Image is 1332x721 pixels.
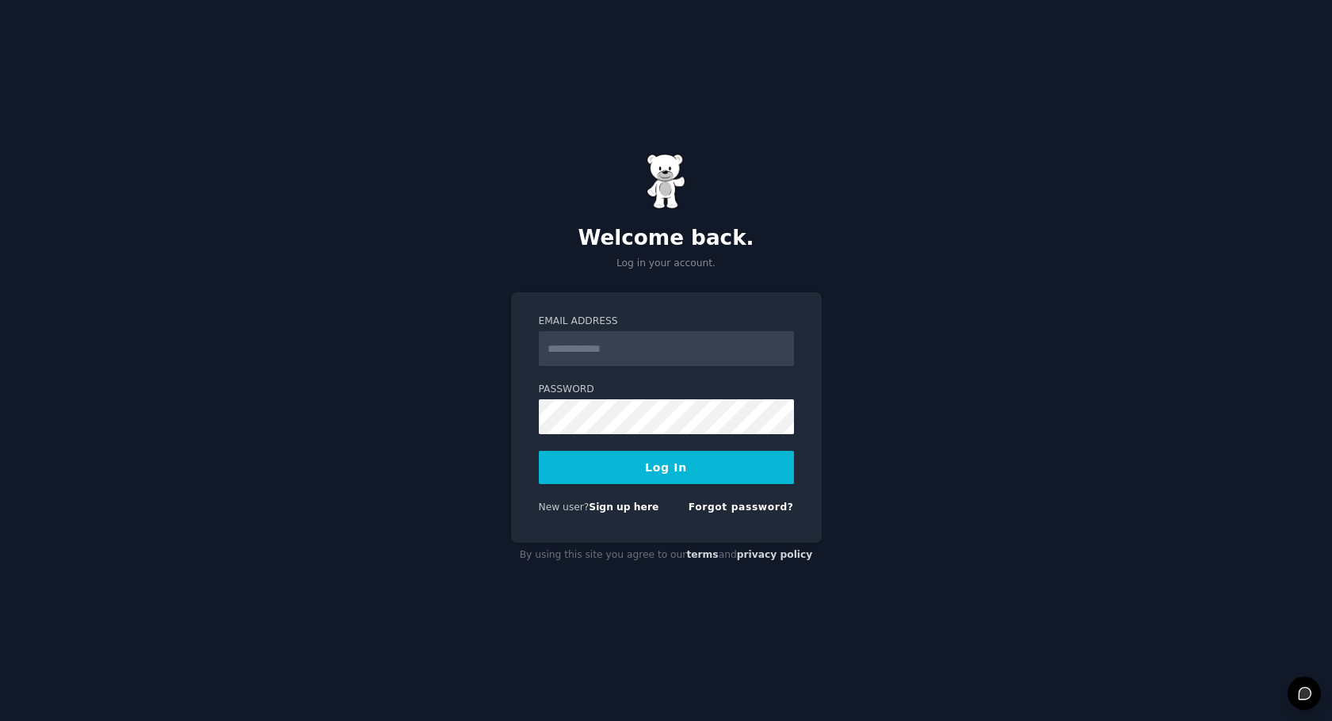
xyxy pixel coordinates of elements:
a: privacy policy [737,549,813,560]
a: terms [686,549,718,560]
a: Sign up here [589,502,658,513]
label: Email Address [539,315,794,329]
button: Log In [539,451,794,484]
h2: Welcome back. [511,226,822,251]
label: Password [539,383,794,397]
a: Forgot password? [689,502,794,513]
div: By using this site you agree to our and [511,543,822,568]
span: New user? [539,502,590,513]
p: Log in your account. [511,257,822,271]
img: Gummy Bear [647,154,686,209]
